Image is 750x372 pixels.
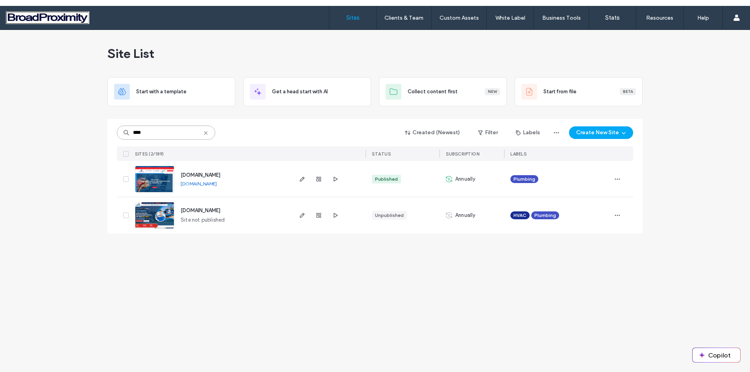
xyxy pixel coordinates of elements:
label: Clients & Team [384,15,423,21]
span: SITES (2/189) [135,151,164,157]
div: Collect content firstNew [379,77,507,106]
a: Stats [589,6,636,30]
button: Create New Site [569,126,633,139]
span: SUBSCRIPTION [446,151,479,157]
label: Resources [646,15,673,21]
label: White Label [495,15,525,21]
span: Help [18,6,34,13]
span: LABELS [510,151,526,157]
button: Copilot [693,348,740,362]
span: Start from file [543,88,576,96]
label: Custom Assets [440,15,479,21]
span: Site List [107,46,154,61]
span: Collect content first [408,88,458,96]
span: STATUS [372,151,391,157]
span: Annually [455,175,476,183]
a: [DOMAIN_NAME] [181,207,220,213]
a: Sites [329,6,376,30]
span: Get a head start with AI [272,88,328,96]
span: Plumbing [514,176,535,183]
label: Help [697,15,709,21]
a: [DOMAIN_NAME] [181,181,217,187]
button: Created (Newest) [398,126,467,139]
span: Site not published [181,216,225,224]
div: Published [375,176,398,183]
span: HVAC [514,212,526,219]
div: Beta [620,88,636,95]
div: Get a head start with AI [243,77,371,106]
div: Start with a template [107,77,235,106]
a: [DOMAIN_NAME] [181,172,220,178]
button: Labels [509,126,547,139]
button: Filter [470,126,506,139]
div: New [485,88,500,95]
label: Business Tools [542,15,581,21]
div: Start from fileBeta [515,77,643,106]
span: Plumbing [534,212,556,219]
span: Annually [455,211,476,219]
label: Sites [346,14,360,21]
a: Resources [636,6,683,30]
span: Start with a template [136,88,187,96]
label: Stats [605,14,620,21]
div: Unpublished [375,212,404,219]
